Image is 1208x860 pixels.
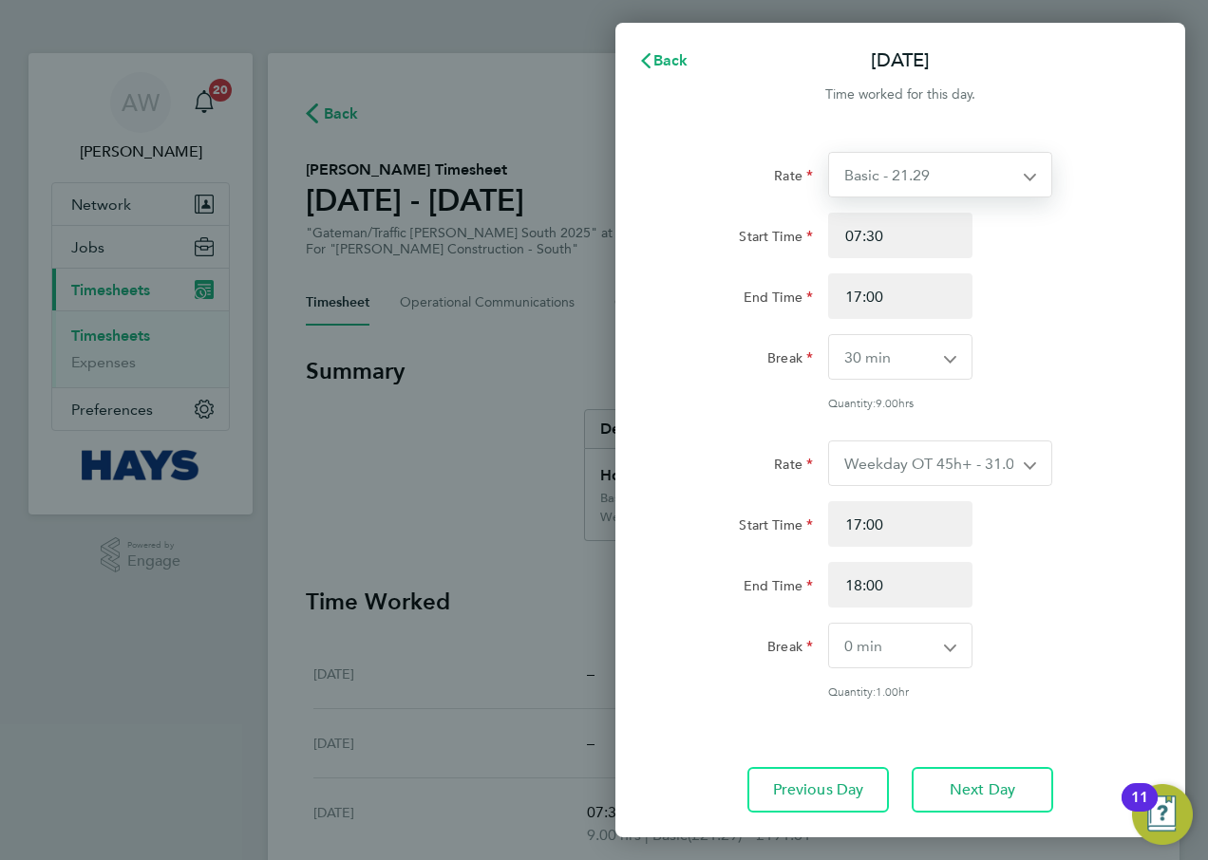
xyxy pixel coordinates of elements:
[767,638,813,661] label: Break
[747,767,889,813] button: Previous Day
[774,167,813,190] label: Rate
[615,84,1185,106] div: Time worked for this day.
[828,562,972,608] input: E.g. 18:00
[828,273,972,319] input: E.g. 18:00
[876,395,898,410] span: 9.00
[744,577,813,600] label: End Time
[828,395,1052,410] div: Quantity: hrs
[739,516,813,539] label: Start Time
[828,683,1052,699] div: Quantity: hr
[773,780,864,799] span: Previous Day
[871,47,930,74] p: [DATE]
[619,42,708,80] button: Back
[767,349,813,372] label: Break
[1132,784,1193,845] button: Open Resource Center, 11 new notifications
[774,456,813,478] label: Rate
[653,51,689,69] span: Back
[744,289,813,311] label: End Time
[828,501,972,547] input: E.g. 08:00
[828,213,972,258] input: E.g. 08:00
[1131,797,1148,822] div: 11
[912,767,1053,813] button: Next Day
[876,683,898,699] span: 1.00
[739,228,813,251] label: Start Time
[950,780,1015,799] span: Next Day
